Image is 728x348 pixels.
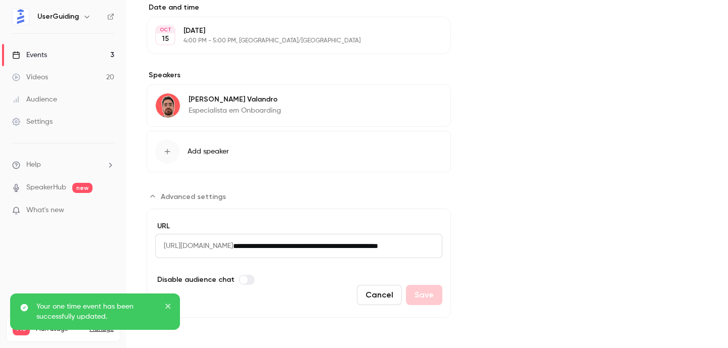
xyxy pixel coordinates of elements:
[156,26,174,33] div: OCT
[147,3,451,13] label: Date and time
[12,94,57,105] div: Audience
[26,205,64,216] span: What's new
[165,302,172,314] button: close
[184,26,397,36] p: [DATE]
[147,70,451,80] label: Speakers
[188,146,229,157] span: Add speaker
[37,12,79,22] h6: UserGuiding
[36,302,158,322] p: Your one time event has been successfully updated.
[155,234,233,258] span: [URL][DOMAIN_NAME]
[184,37,397,45] p: 4:00 PM - 5:00 PM, [GEOGRAPHIC_DATA]/[GEOGRAPHIC_DATA]
[357,285,402,305] button: Cancel
[12,117,53,127] div: Settings
[147,188,451,318] section: Advanced settings
[161,191,226,202] span: Advanced settings
[12,72,48,82] div: Videos
[155,221,442,231] label: URL
[72,183,93,193] span: new
[147,188,232,205] button: Advanced settings
[12,50,47,60] div: Events
[162,34,169,44] p: 15
[189,94,281,105] p: [PERSON_NAME] Valandro
[157,274,235,285] span: Disable audience chat
[156,93,180,118] img: Gabriel Valandro
[147,131,451,172] button: Add speaker
[13,9,29,25] img: UserGuiding
[147,84,451,127] div: Gabriel Valandro[PERSON_NAME] ValandroEspecialista em Onboarding
[102,206,114,215] iframe: Noticeable Trigger
[12,160,114,170] li: help-dropdown-opener
[189,106,281,116] p: Especialista em Onboarding
[26,182,66,193] a: SpeakerHub
[26,160,41,170] span: Help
